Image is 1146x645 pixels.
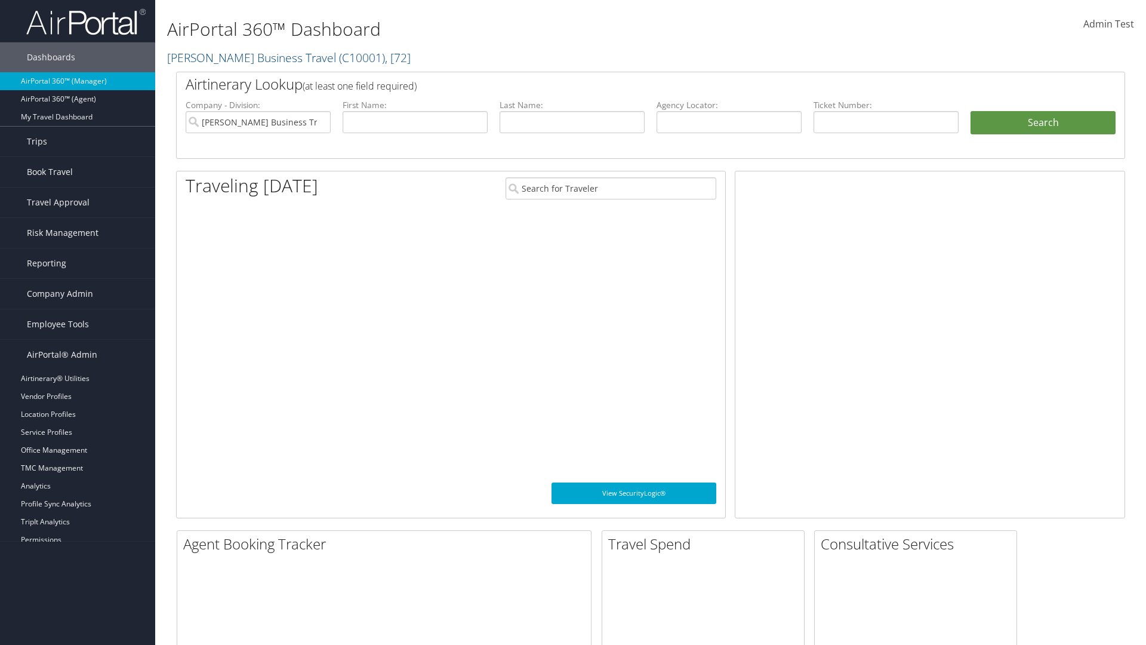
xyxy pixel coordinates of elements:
h1: AirPortal 360™ Dashboard [167,17,812,42]
span: Company Admin [27,279,93,309]
span: Admin Test [1083,17,1134,30]
input: Search for Traveler [506,177,716,199]
h1: Traveling [DATE] [186,173,318,198]
button: Search [971,111,1116,135]
span: Travel Approval [27,188,90,217]
span: ( C10001 ) [339,50,385,66]
span: Risk Management [27,218,98,248]
h2: Airtinerary Lookup [186,74,1037,94]
span: Dashboards [27,42,75,72]
h2: Travel Spend [608,534,804,554]
h2: Consultative Services [821,534,1016,554]
span: AirPortal® Admin [27,340,97,370]
span: Employee Tools [27,309,89,339]
a: [PERSON_NAME] Business Travel [167,50,411,66]
a: View SecurityLogic® [552,483,716,504]
label: Agency Locator: [657,99,802,111]
label: Ticket Number: [814,99,959,111]
span: Reporting [27,248,66,278]
h2: Agent Booking Tracker [183,534,591,554]
span: , [ 72 ] [385,50,411,66]
img: airportal-logo.png [26,8,146,36]
label: First Name: [343,99,488,111]
label: Last Name: [500,99,645,111]
span: (at least one field required) [303,79,417,93]
span: Book Travel [27,157,73,187]
a: Admin Test [1083,6,1134,43]
span: Trips [27,127,47,156]
label: Company - Division: [186,99,331,111]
